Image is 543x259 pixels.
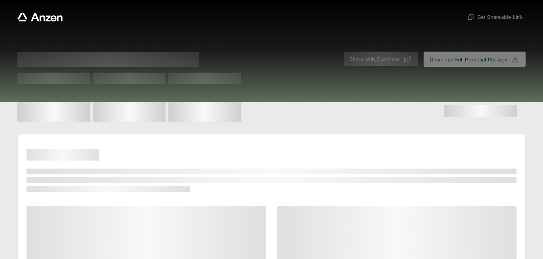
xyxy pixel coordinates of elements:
[17,52,199,67] span: Proposal for
[168,73,241,84] span: Test
[464,10,526,24] button: Get Shareable Link
[17,73,90,84] span: Test
[350,55,400,63] span: Share with Customer
[93,73,166,84] span: Test
[467,13,523,21] span: Get Shareable Link
[17,13,63,21] a: Anzen website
